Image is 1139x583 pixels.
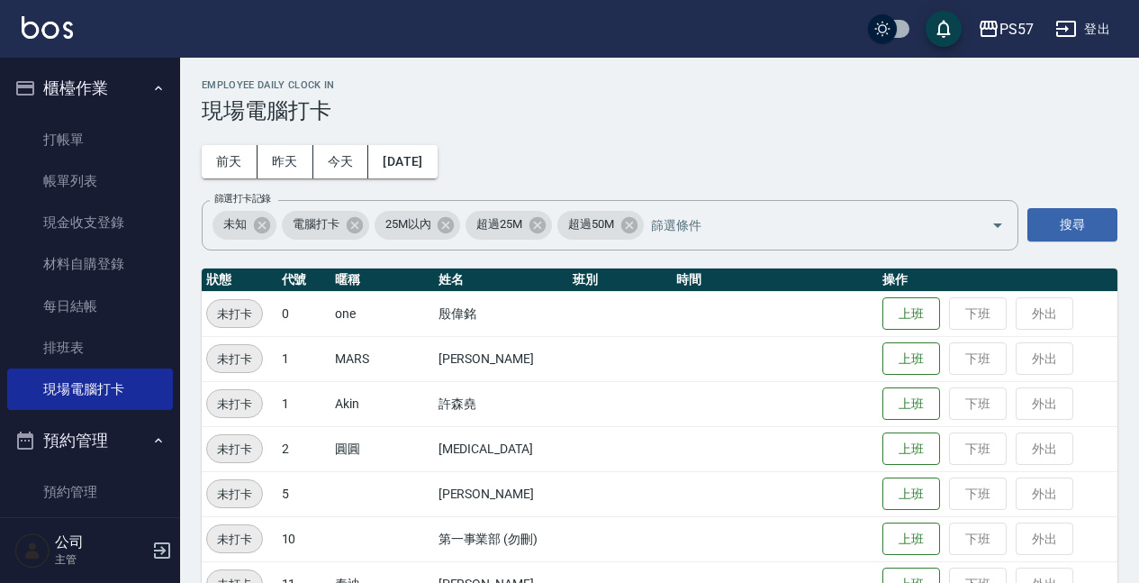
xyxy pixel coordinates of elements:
[7,243,173,285] a: 材料自購登錄
[882,342,940,376] button: 上班
[557,211,644,240] div: 超過50M
[55,533,147,551] h5: 公司
[277,471,330,516] td: 5
[368,145,437,178] button: [DATE]
[14,533,50,569] img: Person
[330,336,434,381] td: MARS
[330,291,434,336] td: one
[7,202,173,243] a: 現金收支登錄
[882,478,940,511] button: 上班
[330,269,434,292] th: 暱稱
[212,215,258,233] span: 未知
[330,381,434,426] td: Akin
[999,18,1034,41] div: PS57
[258,145,313,178] button: 昨天
[207,530,262,549] span: 未打卡
[434,471,568,516] td: [PERSON_NAME]
[7,327,173,369] a: 排班表
[568,269,672,292] th: 班別
[1048,13,1117,46] button: 登出
[7,65,173,112] button: 櫃檯作業
[983,211,1012,240] button: Open
[434,516,568,561] td: 第一事業部 (勿刪)
[22,16,73,39] img: Logo
[7,286,173,327] a: 每日結帳
[202,79,1117,91] h2: Employee Daily Clock In
[202,98,1117,123] h3: 現場電腦打卡
[7,160,173,202] a: 帳單列表
[971,11,1041,48] button: PS57
[7,119,173,160] a: 打帳單
[434,336,568,381] td: [PERSON_NAME]
[7,369,173,410] a: 現場電腦打卡
[434,426,568,471] td: [MEDICAL_DATA]
[7,471,173,513] a: 預約管理
[282,211,369,240] div: 電腦打卡
[375,211,461,240] div: 25M以內
[882,387,940,421] button: 上班
[55,551,147,568] p: 主管
[7,417,173,464] button: 預約管理
[214,192,271,205] label: 篩選打卡記錄
[434,291,568,336] td: 殷偉銘
[1027,208,1117,241] button: 搜尋
[277,516,330,561] td: 10
[375,215,442,233] span: 25M以內
[202,145,258,178] button: 前天
[212,211,276,240] div: 未知
[646,209,960,241] input: 篩選條件
[277,381,330,426] td: 1
[882,523,940,556] button: 上班
[207,440,262,459] span: 未打卡
[434,269,568,292] th: 姓名
[202,269,277,292] th: 狀態
[557,215,625,233] span: 超過50M
[7,513,173,554] a: 單日預約紀錄
[466,211,552,240] div: 超過25M
[672,269,878,292] th: 時間
[926,11,962,47] button: save
[207,485,262,504] span: 未打卡
[277,269,330,292] th: 代號
[277,336,330,381] td: 1
[466,215,533,233] span: 超過25M
[882,433,940,466] button: 上班
[313,145,369,178] button: 今天
[207,305,262,323] span: 未打卡
[882,297,940,331] button: 上班
[878,269,1117,292] th: 操作
[277,291,330,336] td: 0
[282,215,350,233] span: 電腦打卡
[434,381,568,426] td: 許森堯
[277,426,330,471] td: 2
[207,350,262,369] span: 未打卡
[330,426,434,471] td: 圓圓
[207,395,262,414] span: 未打卡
